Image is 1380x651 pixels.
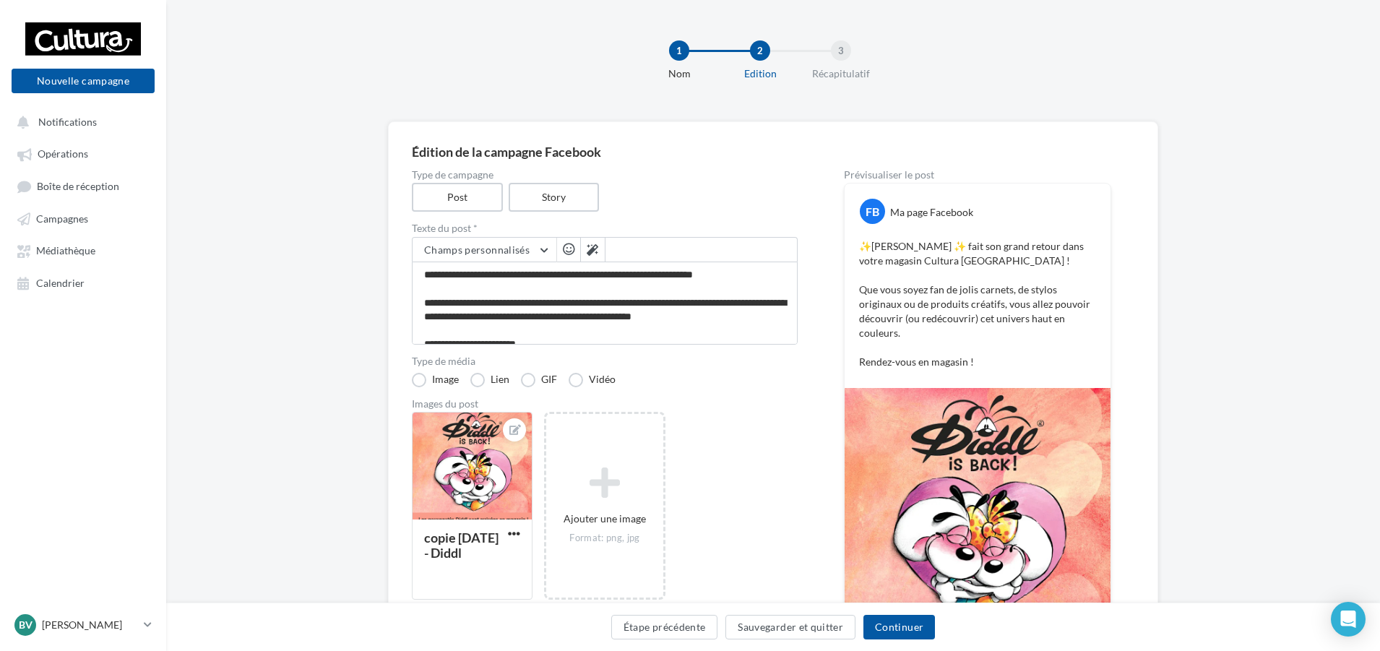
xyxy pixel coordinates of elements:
[860,199,885,224] div: FB
[714,66,806,81] div: Edition
[36,212,88,225] span: Campagnes
[1331,602,1366,637] div: Open Intercom Messenger
[9,140,158,166] a: Opérations
[38,148,88,160] span: Opérations
[412,183,503,212] label: Post
[12,69,155,93] button: Nouvelle campagne
[412,373,459,387] label: Image
[424,530,499,561] div: copie [DATE] - Diddl
[470,373,509,387] label: Lien
[9,205,158,231] a: Campagnes
[9,270,158,296] a: Calendrier
[36,245,95,257] span: Médiathèque
[412,170,798,180] label: Type de campagne
[509,183,600,212] label: Story
[611,615,718,639] button: Étape précédente
[413,238,556,262] button: Champs personnalisés
[569,373,616,387] label: Vidéo
[9,237,158,263] a: Médiathèque
[725,615,855,639] button: Sauvegarder et quitter
[12,611,155,639] a: BV [PERSON_NAME]
[844,170,1111,180] div: Prévisualiser le post
[412,399,798,409] div: Images du post
[42,618,138,632] p: [PERSON_NAME]
[412,145,1134,158] div: Édition de la campagne Facebook
[424,243,530,256] span: Champs personnalisés
[750,40,770,61] div: 2
[9,173,158,199] a: Boîte de réception
[795,66,887,81] div: Récapitulatif
[669,40,689,61] div: 1
[633,66,725,81] div: Nom
[36,277,85,289] span: Calendrier
[521,373,557,387] label: GIF
[19,618,33,632] span: BV
[412,223,798,233] label: Texte du post *
[38,116,97,128] span: Notifications
[9,108,152,134] button: Notifications
[863,615,935,639] button: Continuer
[890,205,973,220] div: Ma page Facebook
[37,180,119,192] span: Boîte de réception
[412,356,798,366] label: Type de média
[831,40,851,61] div: 3
[859,239,1096,369] p: ✨[PERSON_NAME] ✨ fait son grand retour dans votre magasin Cultura [GEOGRAPHIC_DATA] ! Que vous so...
